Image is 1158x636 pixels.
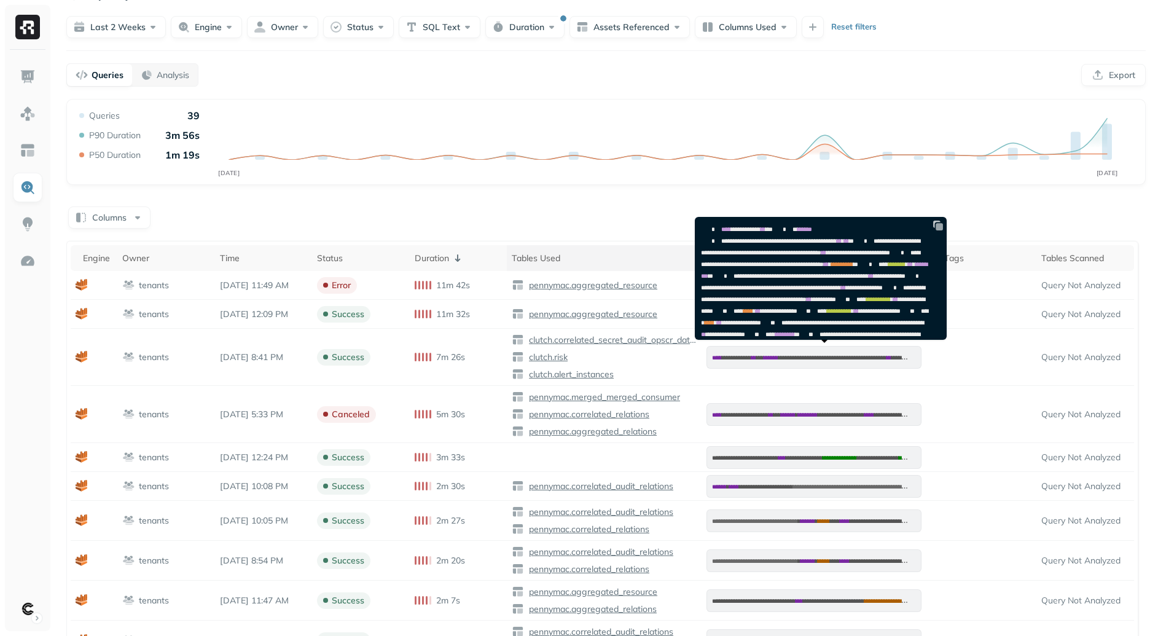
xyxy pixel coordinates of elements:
button: Status [323,16,394,38]
p: Query Not Analyzed [1041,595,1129,607]
div: Status [317,253,405,264]
img: Optimization [20,253,36,269]
p: 2m 7s [436,595,460,607]
p: Reset filters [831,21,877,33]
img: table [512,563,524,575]
img: workgroup [122,514,135,527]
p: Query Not Analyzed [1041,280,1129,291]
p: tenants [139,452,169,463]
p: pennymac.aggregated_relations [526,426,657,438]
img: table [512,391,524,403]
img: workgroup [122,480,135,492]
img: Ryft [15,15,40,39]
button: Last 2 weeks [66,16,166,38]
img: Clutch [19,600,36,618]
p: pennymac.aggregated_resource [526,280,657,291]
p: tenants [139,595,169,607]
p: success [332,595,364,607]
p: pennymac.aggregated_resource [526,308,657,320]
p: tenants [139,351,169,363]
p: clutch.alert_instances [526,369,614,380]
button: Columns [68,206,151,229]
a: pennymac.aggregated_resource [524,308,657,320]
button: Assets Referenced [569,16,690,38]
img: Asset Explorer [20,143,36,159]
button: Engine [171,16,242,38]
p: Query Not Analyzed [1041,452,1129,463]
p: tenants [139,515,169,527]
button: SQL Text [399,16,480,38]
img: workgroup [122,594,135,607]
p: clutch.correlated_secret_audit_opscr_datatypes [526,334,697,346]
p: Queries [89,110,120,122]
p: 5m 30s [436,409,465,420]
p: pennymac.correlated_relations [526,563,649,575]
button: Duration [485,16,565,38]
img: Query Explorer [20,179,36,195]
a: pennymac.aggregated_relations [524,603,657,615]
a: pennymac.correlated_audit_relations [524,506,673,518]
img: Dashboard [20,69,36,85]
p: canceled [332,409,370,420]
p: Aug 11, 2025 5:33 PM [220,409,308,420]
img: table [512,334,524,346]
img: table [512,506,524,518]
button: Columns Used [695,16,797,38]
img: table [512,308,524,320]
img: Assets [20,106,36,122]
p: pennymac.correlated_relations [526,524,649,535]
p: Aug 13, 2025 11:47 AM [220,595,308,607]
a: pennymac.aggregated_resource [524,280,657,291]
p: 39 [187,109,200,122]
div: Tables Scanned [1041,253,1129,264]
p: Queries [92,69,123,81]
p: pennymac.correlated_audit_relations [526,481,673,492]
p: success [332,308,364,320]
p: success [332,481,364,492]
p: Analysis [157,69,189,81]
a: clutch.risk [524,351,568,363]
a: pennymac.aggregated_resource [524,586,657,598]
p: tenants [139,308,169,320]
a: pennymac.correlated_relations [524,524,649,535]
p: Aug 8, 2025 8:41 PM [220,351,308,363]
p: error [332,280,351,291]
img: table [512,408,524,420]
p: success [332,452,364,463]
a: pennymac.correlated_audit_relations [524,546,673,558]
p: Aug 12, 2025 10:05 PM [220,515,308,527]
p: 1m 19s [165,149,200,161]
div: Owner [122,253,210,264]
a: pennymac.correlated_relations [524,409,649,420]
img: table [512,586,524,598]
p: pennymac.correlated_audit_relations [526,506,673,518]
p: Query Not Analyzed [1041,555,1129,567]
p: pennymac.correlated_audit_relations [526,546,673,558]
div: Tables Used [512,253,697,264]
p: 3m 33s [436,452,465,463]
img: table [512,603,524,615]
img: workgroup [122,554,135,567]
p: success [332,515,364,527]
p: P50 Duration [89,149,141,161]
p: 7m 26s [436,351,465,363]
img: workgroup [122,408,135,420]
p: 2m 30s [436,481,465,492]
p: success [332,555,364,567]
p: Aug 13, 2025 12:09 PM [220,308,308,320]
a: pennymac.merged_merged_consumer [524,391,680,403]
img: table [512,523,524,535]
p: Query Not Analyzed [1041,308,1129,320]
p: tenants [139,555,169,567]
img: workgroup [122,308,135,320]
p: 11m 42s [436,280,470,291]
p: Query Not Analyzed [1041,351,1129,363]
a: pennymac.correlated_audit_relations [524,481,673,492]
img: workgroup [122,451,135,463]
p: Query Not Analyzed [1041,481,1129,492]
p: P90 Duration [89,130,141,141]
a: pennymac.aggregated_relations [524,426,657,438]
a: clutch.correlated_secret_audit_opscr_datatypes [524,334,697,346]
p: clutch.risk [526,351,568,363]
a: clutch.alert_instances [524,369,614,380]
